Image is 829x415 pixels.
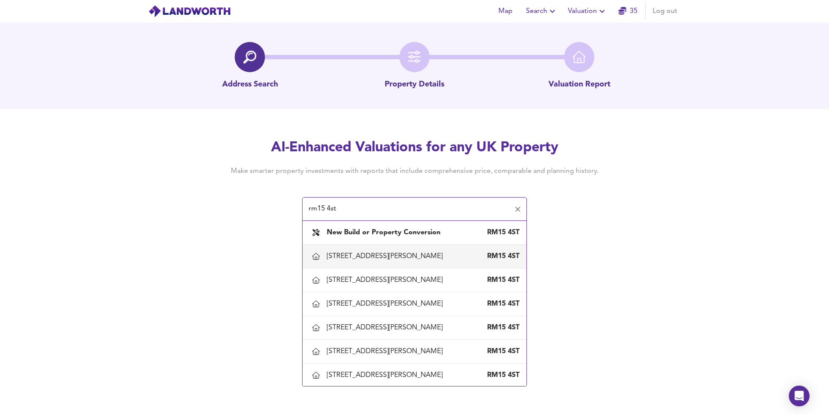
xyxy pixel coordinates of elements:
div: RM15 4ST [485,228,520,237]
div: [STREET_ADDRESS][PERSON_NAME] [327,299,446,309]
div: [STREET_ADDRESS][PERSON_NAME] [327,323,446,332]
div: RM15 4ST [485,299,520,309]
button: Valuation [564,3,611,20]
button: Map [491,3,519,20]
img: home-icon [573,51,586,64]
img: logo [148,5,231,18]
button: Search [523,3,561,20]
button: Log out [649,3,681,20]
a: 35 [619,5,638,17]
button: 35 [614,3,642,20]
div: [STREET_ADDRESS][PERSON_NAME] [327,275,446,285]
h2: AI-Enhanced Valuations for any UK Property [217,138,612,157]
img: filter-icon [408,51,421,64]
input: Enter a postcode to start... [306,201,510,217]
p: Valuation Report [548,79,610,90]
p: Address Search [222,79,278,90]
div: RM15 4ST [485,252,520,261]
button: Clear [512,203,524,215]
span: Valuation [568,5,607,17]
div: RM15 4ST [485,370,520,380]
div: [STREET_ADDRESS][PERSON_NAME] [327,347,446,356]
div: Open Intercom Messenger [789,386,810,406]
img: search-icon [243,51,256,64]
span: Search [526,5,558,17]
div: RM15 4ST [485,323,520,332]
b: New Build or Property Conversion [327,229,440,236]
div: RM15 4ST [485,347,520,356]
div: [STREET_ADDRESS][PERSON_NAME] [327,252,446,261]
span: Log out [653,5,677,17]
h4: Make smarter property investments with reports that include comprehensive price, comparable and p... [217,166,612,176]
div: [STREET_ADDRESS][PERSON_NAME] [327,370,446,380]
span: Map [495,5,516,17]
div: RM15 4ST [485,275,520,285]
p: Property Details [385,79,444,90]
